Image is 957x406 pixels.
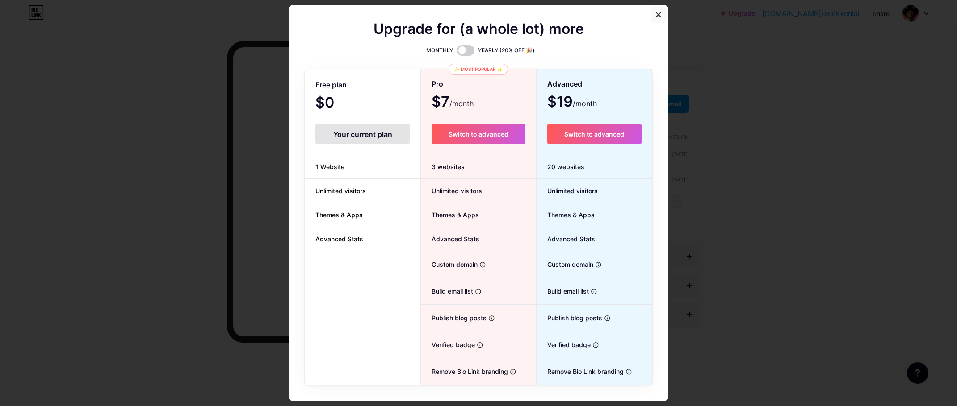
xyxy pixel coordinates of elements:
span: Remove Bio Link branding [421,367,508,376]
span: Themes & Apps [305,210,374,220]
span: $0 [315,97,358,110]
span: Build email list [537,286,589,296]
span: Switch to advanced [449,130,508,138]
span: Unlimited visitors [305,186,377,195]
span: Themes & Apps [421,210,479,220]
div: 3 websites [421,155,536,179]
span: /month [573,98,597,109]
span: Themes & Apps [537,210,595,220]
span: Switch to advanced [564,130,624,138]
span: Advanced [547,76,582,92]
span: Advanced Stats [537,234,595,244]
span: YEARLY (20% OFF 🎉) [478,46,535,55]
span: Remove Bio Link branding [537,367,624,376]
span: /month [449,98,474,109]
span: $7 [432,96,474,109]
span: Publish blog posts [537,313,602,323]
span: MONTHLY [426,46,453,55]
span: Unlimited visitors [421,186,482,195]
span: Pro [432,76,443,92]
span: Free plan [315,77,347,93]
span: Custom domain [421,260,478,269]
span: Verified badge [421,340,475,349]
div: Your current plan [315,124,410,144]
span: Advanced Stats [421,234,479,244]
button: Switch to advanced [547,124,642,144]
span: 1 Website [305,162,355,171]
span: Custom domain [537,260,593,269]
div: ✨ Most popular ✨ [449,64,508,75]
span: $19 [547,96,597,109]
span: Verified badge [537,340,591,349]
span: Publish blog posts [421,313,487,323]
span: Advanced Stats [305,234,374,244]
button: Switch to advanced [432,124,525,144]
span: Build email list [421,286,473,296]
span: Unlimited visitors [537,186,598,195]
span: Upgrade for (a whole lot) more [374,24,584,34]
div: 20 websites [537,155,652,179]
